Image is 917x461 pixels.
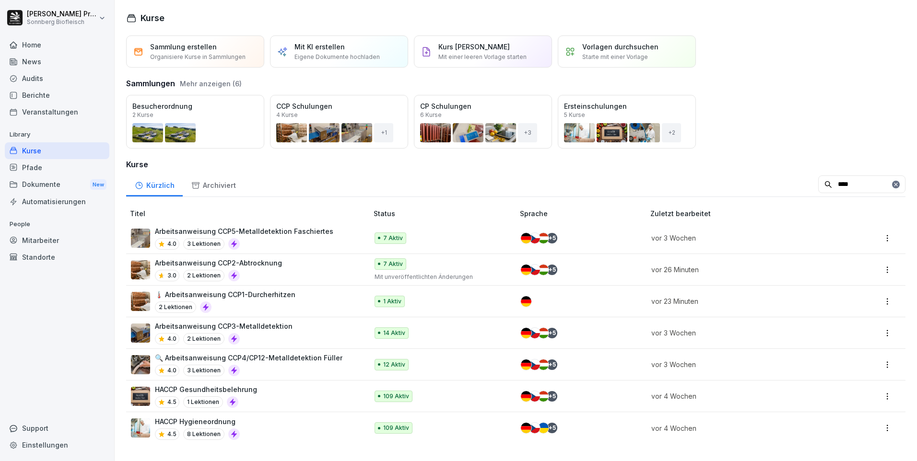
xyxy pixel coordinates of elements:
p: vor 4 Wochen [651,391,829,401]
div: + 3 [518,123,537,142]
p: vor 4 Wochen [651,423,829,433]
div: + 1 [374,123,393,142]
p: 5 Kurse [564,112,585,118]
p: Mit KI erstellen [294,42,345,52]
p: Mit unveröffentlichten Änderungen [375,273,505,281]
div: Support [5,420,109,437]
p: Mit einer leeren Vorlage starten [438,53,527,61]
img: csdb01rp0wivxeo8ljd4i9ss.png [131,229,150,248]
p: HACCP Gesundheitsbelehrung [155,384,257,394]
img: hu.svg [538,391,549,402]
img: iq1zisslimk0ieorfeyrx6yb.png [131,355,150,374]
p: 3 Lektionen [183,365,224,376]
div: Home [5,36,109,53]
img: cz.svg [529,233,540,243]
p: 2 Lektionen [155,301,196,313]
a: Standorte [5,249,109,265]
p: 1 Lektionen [183,396,223,408]
p: 4.0 [167,240,176,248]
a: Archiviert [183,172,244,196]
img: hu.svg [538,265,549,275]
div: News [5,53,109,70]
a: Veranstaltungen [5,104,109,120]
a: Einstellungen [5,437,109,453]
img: pb7on1m2g7igak9wb3620wd1.png [131,323,150,343]
p: Sonnberg Biofleisch [27,19,97,25]
img: de.svg [521,359,531,370]
a: Besucherordnung2 Kurse [126,95,264,149]
a: Mitarbeiter [5,232,109,249]
div: Berichte [5,87,109,104]
a: CP Schulungen6 Kurse+3 [414,95,552,149]
p: 🌡️ Arbeitsanweisung CCP1-Durcherhitzen [155,289,295,300]
img: de.svg [521,423,531,433]
p: [PERSON_NAME] Preßlauer [27,10,97,18]
div: Dokumente [5,176,109,194]
img: kcy5zsy084eomyfwy436ysas.png [131,260,150,279]
img: cz.svg [529,423,540,433]
p: 4.5 [167,430,176,438]
p: HACCP Hygieneordnung [155,416,240,426]
div: + 5 [547,423,557,433]
div: + 5 [547,233,557,243]
div: New [90,179,106,190]
img: hvxepc8g01zu3rjqex5ywi6r.png [131,292,150,311]
a: Ersteinschulungen5 Kurse+2 [558,95,696,149]
img: cz.svg [529,265,540,275]
p: 109 Aktiv [383,392,409,401]
a: CCP Schulungen4 Kurse+1 [270,95,408,149]
p: Zuletzt bearbeitet [650,208,840,219]
div: Kurse [5,142,109,159]
p: vor 3 Wochen [651,233,829,243]
div: + 5 [547,328,557,338]
a: Pfade [5,159,109,176]
h1: Kurse [141,12,165,24]
p: 4.0 [167,366,176,375]
img: cz.svg [529,359,540,370]
p: 109 Aktiv [383,424,409,432]
p: vor 3 Wochen [651,328,829,338]
p: 6 Kurse [420,112,442,118]
p: 7 Aktiv [383,260,403,268]
p: People [5,217,109,232]
p: 2 Lektionen [183,333,224,345]
p: 7 Aktiv [383,234,403,242]
p: 4 Kurse [276,112,298,118]
div: Kürzlich [126,172,183,196]
p: Besucherordnung [132,101,258,111]
p: CP Schulungen [420,101,546,111]
p: Organisiere Kurse in Sammlungen [150,53,246,61]
a: Automatisierungen [5,193,109,210]
p: Eigene Dokumente hochladen [294,53,380,61]
p: vor 23 Minuten [651,296,829,306]
p: 4.5 [167,398,176,406]
p: 14 Aktiv [383,329,405,337]
p: vor 3 Wochen [651,359,829,369]
img: de.svg [521,296,531,307]
div: + 5 [547,359,557,370]
img: xrzzrx774ak4h3u8hix93783.png [131,418,150,438]
p: 🔍 Arbeitsanweisung CCP4/CP12-Metalldetektion Füller [155,353,342,363]
p: Sprache [520,208,647,219]
p: 2 Lektionen [183,270,224,281]
p: Library [5,127,109,142]
p: Arbeitsanweisung CCP2-Abtrocknung [155,258,282,268]
h3: Sammlungen [126,78,175,89]
p: 12 Aktiv [383,360,405,369]
p: 8 Lektionen [183,428,224,440]
a: Audits [5,70,109,87]
p: Arbeitsanweisung CCP5-Metalldetektion Faschiertes [155,226,333,236]
p: Ersteinschulungen [564,101,690,111]
p: Titel [130,208,370,219]
img: ua.svg [538,423,549,433]
button: Mehr anzeigen (6) [180,79,242,89]
div: + 2 [662,123,681,142]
